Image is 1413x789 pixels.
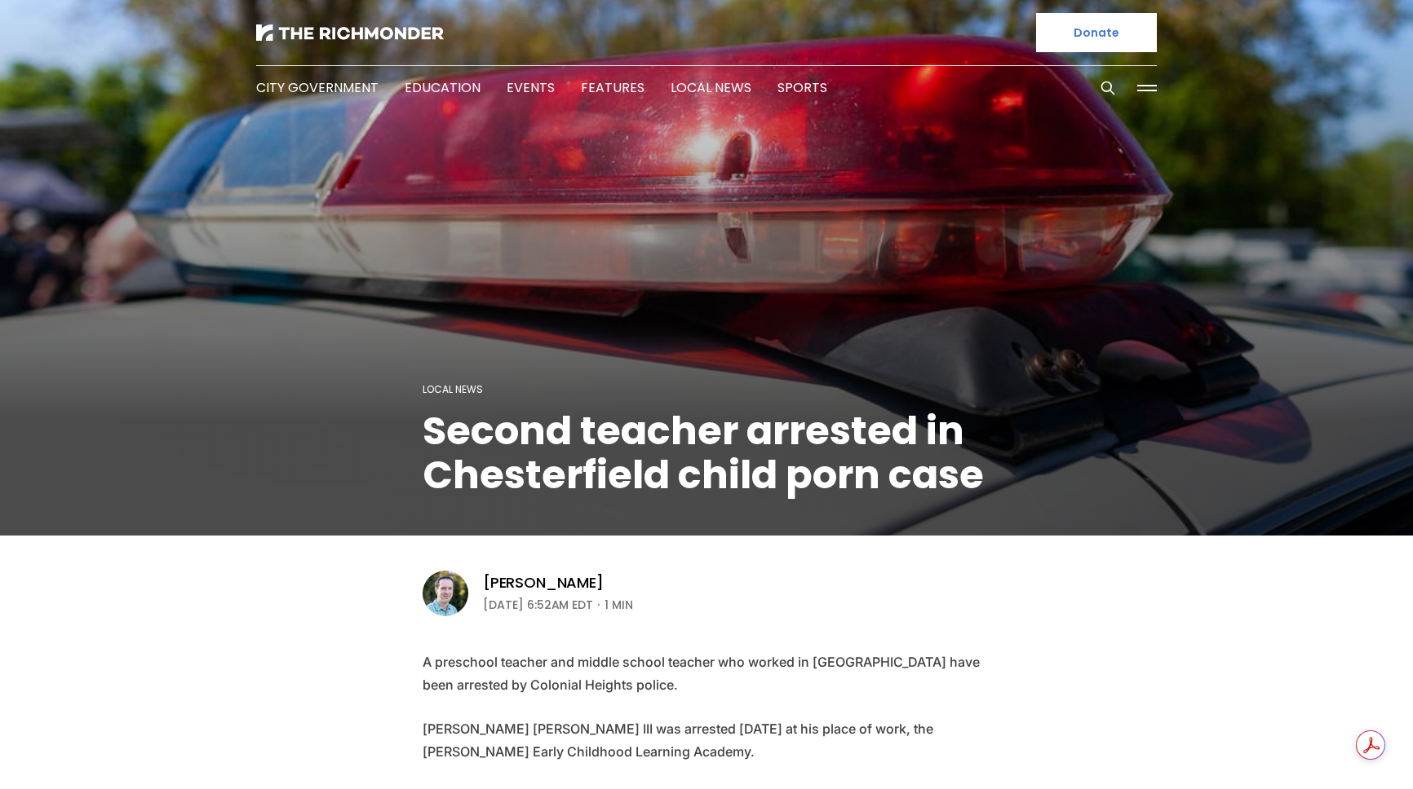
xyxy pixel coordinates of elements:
a: Events [507,78,555,97]
a: City Government [256,78,379,97]
time: [DATE] 6:52AM EDT [483,595,593,615]
img: Michael Phillips [423,571,468,616]
a: Donate [1036,13,1157,52]
a: Local News [671,78,751,97]
a: Local News [423,382,483,396]
a: [PERSON_NAME] [483,573,604,593]
a: Sports [777,78,827,97]
p: [PERSON_NAME] [PERSON_NAME] III was arrested [DATE] at his place of work, the [PERSON_NAME] Early... [423,717,990,763]
span: 1 min [605,595,633,615]
img: The Richmonder [256,24,444,41]
p: A preschool teacher and middle school teacher who worked in [GEOGRAPHIC_DATA] have been arrested ... [423,650,990,696]
a: Education [405,78,481,97]
button: Search this site [1096,76,1120,100]
a: Features [581,78,644,97]
h1: Second teacher arrested in Chesterfield child porn case [423,409,990,497]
